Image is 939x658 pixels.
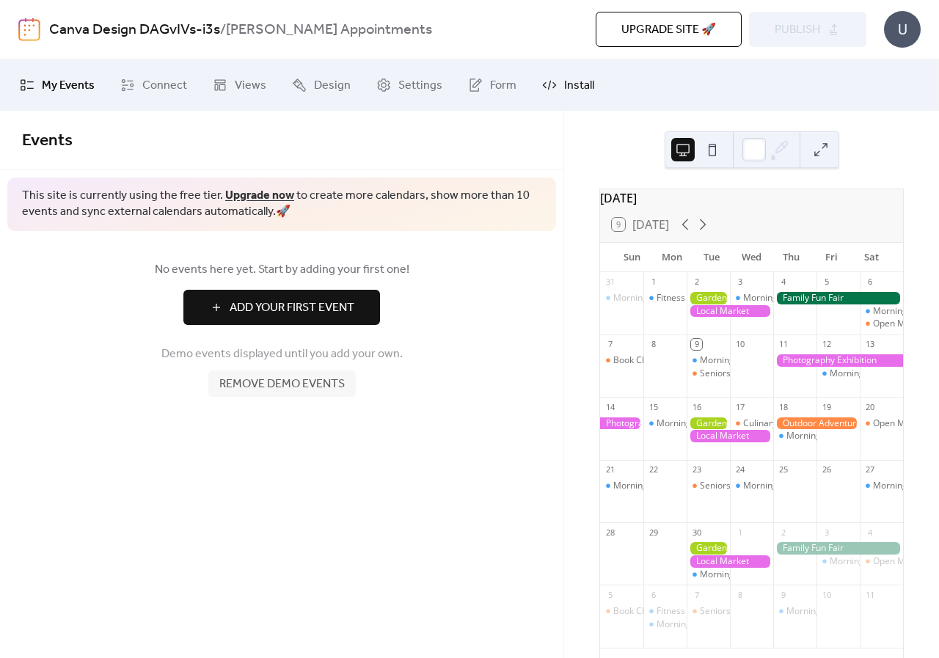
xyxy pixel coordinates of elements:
[773,542,903,555] div: Family Fun Fair
[821,527,832,538] div: 3
[687,569,730,581] div: Morning Yoga Bliss
[778,589,789,600] div: 9
[651,243,691,272] div: Mon
[734,401,745,412] div: 17
[778,464,789,475] div: 25
[873,417,936,430] div: Open Mic Night
[691,527,702,538] div: 30
[220,16,226,44] b: /
[821,277,832,288] div: 5
[700,569,778,581] div: Morning Yoga Bliss
[648,401,659,412] div: 15
[691,464,702,475] div: 23
[730,417,773,430] div: Culinary Cooking Class
[613,480,692,492] div: Morning Yoga Bliss
[600,292,643,304] div: Morning Yoga Bliss
[734,339,745,350] div: 10
[786,430,865,442] div: Morning Yoga Bliss
[600,417,643,430] div: Photography Exhibition
[314,77,351,95] span: Design
[884,11,921,48] div: U
[778,527,789,538] div: 2
[778,277,789,288] div: 4
[604,277,615,288] div: 31
[604,339,615,350] div: 7
[687,305,773,318] div: Local Market
[600,480,643,492] div: Morning Yoga Bliss
[22,188,541,221] span: This site is currently using the free tier. to create more calendars, show more than 10 events an...
[687,354,730,367] div: Morning Yoga Bliss
[109,65,198,105] a: Connect
[773,292,903,304] div: Family Fun Fair
[873,555,936,568] div: Open Mic Night
[772,243,811,272] div: Thu
[648,527,659,538] div: 29
[643,618,687,631] div: Morning Yoga Bliss
[864,401,875,412] div: 20
[864,277,875,288] div: 6
[821,401,832,412] div: 19
[142,77,187,95] span: Connect
[860,555,903,568] div: Open Mic Night
[821,589,832,600] div: 10
[648,339,659,350] div: 8
[811,243,851,272] div: Fri
[700,354,778,367] div: Morning Yoga Bliss
[691,277,702,288] div: 2
[816,555,860,568] div: Morning Yoga Bliss
[564,77,594,95] span: Install
[648,464,659,475] div: 22
[734,464,745,475] div: 24
[600,189,903,207] div: [DATE]
[657,618,735,631] div: Morning Yoga Bliss
[648,277,659,288] div: 1
[604,464,615,475] div: 21
[743,417,836,430] div: Culinary Cooking Class
[612,243,651,272] div: Sun
[657,417,735,430] div: Morning Yoga Bliss
[864,589,875,600] div: 11
[687,368,730,380] div: Seniors' Social Tea
[700,368,777,380] div: Seniors' Social Tea
[687,542,730,555] div: Gardening Workshop
[830,368,908,380] div: Morning Yoga Bliss
[18,18,40,41] img: logo
[691,401,702,412] div: 16
[613,354,698,367] div: Book Club Gathering
[773,417,860,430] div: Outdoor Adventure Day
[773,354,903,367] div: Photography Exhibition
[600,354,643,367] div: Book Club Gathering
[734,527,745,538] div: 1
[691,339,702,350] div: 9
[852,243,891,272] div: Sat
[687,417,730,430] div: Gardening Workshop
[687,430,773,442] div: Local Market
[398,77,442,95] span: Settings
[226,16,432,44] b: [PERSON_NAME] Appointments
[743,292,822,304] div: Morning Yoga Bliss
[730,480,773,492] div: Morning Yoga Bliss
[860,417,903,430] div: Open Mic Night
[230,299,354,317] span: Add Your First Event
[700,480,777,492] div: Seniors' Social Tea
[773,605,816,618] div: Morning Yoga Bliss
[786,605,865,618] div: Morning Yoga Bliss
[235,77,266,95] span: Views
[860,305,903,318] div: Morning Yoga Bliss
[183,290,380,325] button: Add Your First Event
[864,339,875,350] div: 13
[860,480,903,492] div: Morning Yoga Bliss
[22,290,541,325] a: Add Your First Event
[643,292,687,304] div: Fitness Bootcamp
[531,65,605,105] a: Install
[457,65,527,105] a: Form
[613,292,692,304] div: Morning Yoga Bliss
[49,16,220,44] a: Canva Design DAGvIVs-i3s
[208,370,356,397] button: Remove demo events
[648,589,659,600] div: 6
[864,464,875,475] div: 27
[687,480,730,492] div: Seniors' Social Tea
[604,527,615,538] div: 28
[821,339,832,350] div: 12
[731,243,771,272] div: Wed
